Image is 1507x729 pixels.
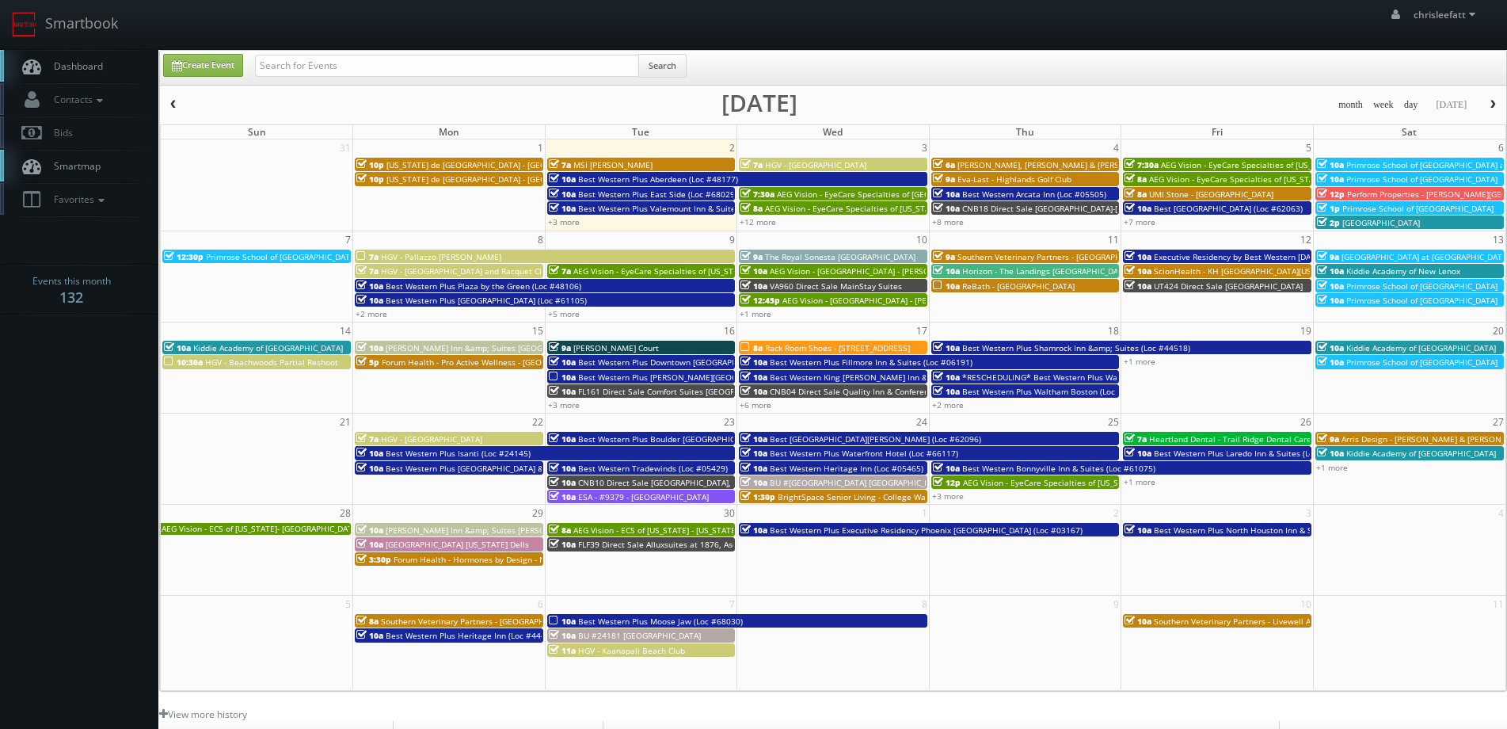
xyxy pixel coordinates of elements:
[777,189,1116,200] span: AEG Vision - EyeCare Specialties of [GEOGRAPHIC_DATA][US_STATE] - [GEOGRAPHIC_DATA]
[1124,356,1155,367] a: +1 more
[962,386,1149,397] span: Best Western Plus Waltham Boston (Loc #22009)
[164,251,204,262] span: 12:30p
[1497,139,1505,156] span: 6
[933,281,960,292] span: 10a
[962,463,1155,474] span: Best Western Bonnyville Inn & Suites (Loc #61075)
[1016,125,1034,139] span: Thu
[164,357,203,368] span: 10:30a
[740,448,767,459] span: 10a
[46,93,107,106] span: Contacts
[1497,505,1505,521] span: 4
[740,399,771,410] a: +6 more
[386,463,621,474] span: Best Western Plus [GEOGRAPHIC_DATA] & Suites (Loc #61086)
[1317,281,1344,292] span: 10a
[740,265,767,277] span: 10a
[1112,139,1121,156] span: 4
[344,231,352,248] span: 7
[740,159,763,170] span: 7a
[382,357,600,368] span: Forum Health - Pro Active Wellness - [GEOGRAPHIC_DATA]
[933,265,960,277] span: 10a
[549,463,576,474] span: 10a
[356,295,383,306] span: 10a
[778,491,932,502] span: BrightSpace Senior Living - College Walk
[963,477,1296,488] span: AEG Vision - EyeCare Specialties of [US_STATE] – Primary EyeCare ([GEOGRAPHIC_DATA])
[770,433,981,445] span: Best [GEOGRAPHIC_DATA][PERSON_NAME] (Loc #62096)
[1342,217,1420,228] span: [GEOGRAPHIC_DATA]
[578,433,812,445] span: Best Western Plus Boulder [GEOGRAPHIC_DATA] (Loc #06179)
[531,414,545,430] span: 22
[1346,174,1497,185] span: Primrose School of [GEOGRAPHIC_DATA]
[386,448,531,459] span: Best Western Plus Isanti (Loc #24145)
[740,203,763,214] span: 8a
[1317,448,1344,459] span: 10a
[1212,125,1223,139] span: Fri
[933,477,961,488] span: 12p
[1342,203,1494,214] span: Primrose School of [GEOGRAPHIC_DATA]
[722,505,736,521] span: 30
[962,372,1220,383] span: *RESCHEDULING* Best Western Plus Waltham Boston (Loc #22009)
[765,159,866,170] span: HGV - [GEOGRAPHIC_DATA]
[578,477,824,488] span: CNB10 Direct Sale [GEOGRAPHIC_DATA], Ascend Hotel Collection
[536,139,545,156] span: 1
[932,490,964,502] a: +3 more
[1161,159,1434,170] span: AEG Vision - EyeCare Specialties of [US_STATE] – [PERSON_NAME] Vision
[381,265,551,277] span: HGV - [GEOGRAPHIC_DATA] and Racquet Club
[1112,505,1121,521] span: 2
[933,372,960,383] span: 10a
[439,125,459,139] span: Mon
[381,616,577,627] span: Southern Veterinary Partners - [GEOGRAPHIC_DATA]
[356,463,383,474] span: 10a
[1125,265,1151,277] span: 10a
[386,295,587,306] span: Best Western Plus [GEOGRAPHIC_DATA] (Loc #61105)
[1346,295,1497,306] span: Primrose School of [GEOGRAPHIC_DATA]
[356,251,379,262] span: 7a
[1149,174,1417,185] span: AEG Vision - EyeCare Specialties of [US_STATE] - Carolina Family Vision
[573,525,826,536] span: AEG Vision - ECS of [US_STATE] - [US_STATE] Valley Family Eye Care
[46,59,103,73] span: Dashboard
[1154,281,1303,292] span: UT424 Direct Sale [GEOGRAPHIC_DATA]
[159,708,247,721] a: View more history
[770,477,946,488] span: BU #[GEOGRAPHIC_DATA] [GEOGRAPHIC_DATA]
[549,616,576,627] span: 10a
[1125,448,1151,459] span: 10a
[962,265,1130,277] span: Horizon - The Landings [GEOGRAPHIC_DATA]
[933,386,960,397] span: 10a
[740,463,767,474] span: 10a
[1125,174,1147,185] span: 8a
[933,174,955,185] span: 9a
[549,174,576,185] span: 10a
[573,342,659,353] span: [PERSON_NAME] Court
[386,281,581,292] span: Best Western Plus Plaza by the Green (Loc #48106)
[1125,281,1151,292] span: 10a
[740,386,767,397] span: 10a
[1149,189,1273,200] span: UMI Stone - [GEOGRAPHIC_DATA]
[1125,525,1151,536] span: 10a
[386,525,580,536] span: [PERSON_NAME] Inn &amp; Suites [PERSON_NAME]
[578,645,685,656] span: HGV - Kaanapali Beach Club
[740,433,767,445] span: 10a
[1317,357,1344,368] span: 10a
[933,203,960,214] span: 10a
[356,433,379,445] span: 7a
[338,323,352,339] span: 14
[356,265,379,277] span: 7a
[578,491,709,502] span: ESA - #9379 - [GEOGRAPHIC_DATA]
[548,308,580,319] a: +5 more
[1333,95,1368,115] button: month
[765,342,910,353] span: Rack Room Shoes - [STREET_ADDRESS]
[248,125,266,139] span: Sun
[548,216,580,227] a: +3 more
[782,295,1009,306] span: AEG Vision - [GEOGRAPHIC_DATA] - [PERSON_NAME] Cypress
[765,251,915,262] span: The Royal Sonesta [GEOGRAPHIC_DATA]
[1106,231,1121,248] span: 11
[957,174,1071,185] span: Eva-Last - Highlands Golf Club
[1491,596,1505,613] span: 11
[1317,189,1345,200] span: 12p
[1491,231,1505,248] span: 13
[1317,265,1344,277] span: 10a
[578,189,737,200] span: Best Western Plus East Side (Loc #68029)
[193,342,343,353] span: Kiddie Academy of [GEOGRAPHIC_DATA]
[356,539,383,550] span: 10a
[578,463,728,474] span: Best Western Tradewinds (Loc #05429)
[933,342,960,353] span: 10a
